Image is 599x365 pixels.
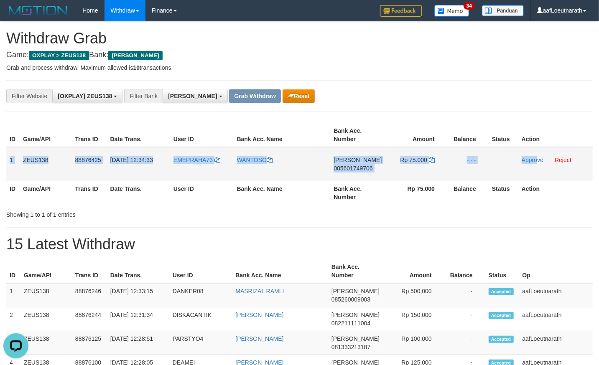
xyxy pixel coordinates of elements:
[385,181,448,205] th: Rp 75.000
[235,312,283,318] a: [PERSON_NAME]
[519,259,593,283] th: Op
[334,157,382,163] span: [PERSON_NAME]
[331,312,380,318] span: [PERSON_NAME]
[519,307,593,331] td: aafLoeutnarath
[107,307,169,331] td: [DATE] 12:31:34
[331,335,380,342] span: [PERSON_NAME]
[72,123,107,147] th: Trans ID
[444,259,485,283] th: Balance
[447,181,489,205] th: Balance
[464,2,475,10] span: 34
[489,336,514,343] span: Accepted
[237,157,273,163] a: WANTOSO
[173,157,220,163] a: EMEPRAHA73
[3,3,28,28] button: Open LiveChat chat widget
[235,288,284,294] a: MASRIZAL RAMLI
[482,5,524,16] img: panduan.png
[110,157,153,163] span: [DATE] 12:34:33
[170,181,234,205] th: User ID
[6,207,243,219] div: Showing 1 to 1 of 1 entries
[20,147,72,181] td: ZEUS138
[6,123,20,147] th: ID
[489,181,518,205] th: Status
[489,288,514,295] span: Accepted
[169,307,232,331] td: DISKACANTIK
[283,89,315,103] button: Reset
[331,344,370,350] span: Copy 081333213187 to clipboard
[72,259,107,283] th: Trans ID
[518,123,593,147] th: Action
[447,123,489,147] th: Balance
[6,4,70,17] img: MOTION_logo.png
[124,89,163,103] div: Filter Bank
[169,283,232,307] td: DANKER08
[133,64,140,71] strong: 10
[6,51,593,59] h4: Game: Bank:
[107,181,170,205] th: Date Trans.
[331,320,370,327] span: Copy 082211111004 to clipboard
[383,259,444,283] th: Amount
[234,181,331,205] th: Bank Acc. Name
[72,331,107,355] td: 88876125
[169,331,232,355] td: PARSTYO4
[20,259,72,283] th: Game/API
[328,259,383,283] th: Bank Acc. Number
[434,5,469,17] img: Button%20Memo.svg
[75,157,101,163] span: 88876425
[383,307,444,331] td: Rp 150,000
[107,331,169,355] td: [DATE] 12:28:51
[380,5,422,17] img: Feedback.jpg
[232,259,328,283] th: Bank Acc. Name
[6,236,593,253] h1: 15 Latest Withdraw
[20,331,72,355] td: ZEUS138
[444,331,485,355] td: -
[235,335,283,342] a: [PERSON_NAME]
[52,89,122,103] button: [OXPLAY] ZEUS138
[72,283,107,307] td: 88876246
[107,259,169,283] th: Date Trans.
[6,30,593,47] h1: Withdraw Grab
[555,157,571,163] a: Reject
[163,89,227,103] button: [PERSON_NAME]
[169,259,232,283] th: User ID
[20,123,72,147] th: Game/API
[6,283,20,307] td: 1
[6,63,593,72] p: Grab and process withdraw. Maximum allowed is transactions.
[447,147,489,181] td: - - -
[444,307,485,331] td: -
[6,259,20,283] th: ID
[330,123,385,147] th: Bank Acc. Number
[383,331,444,355] td: Rp 100,000
[29,51,89,60] span: OXPLAY > ZEUS138
[331,296,370,303] span: Copy 085260009008 to clipboard
[20,181,72,205] th: Game/API
[229,89,280,103] button: Grab Withdraw
[522,157,543,163] a: Approve
[330,181,385,205] th: Bank Acc. Number
[107,283,169,307] td: [DATE] 12:33:15
[385,123,448,147] th: Amount
[6,181,20,205] th: ID
[518,181,593,205] th: Action
[429,157,435,163] a: Copy 75000 to clipboard
[6,89,52,103] div: Filter Website
[519,331,593,355] td: aafLoeutnarath
[444,283,485,307] td: -
[489,123,518,147] th: Status
[334,165,372,172] span: Copy 085601749706 to clipboard
[168,93,217,99] span: [PERSON_NAME]
[6,307,20,331] td: 2
[170,123,234,147] th: User ID
[173,157,213,163] span: EMEPRAHA73
[400,157,428,163] span: Rp 75.000
[108,51,162,60] span: [PERSON_NAME]
[20,307,72,331] td: ZEUS138
[72,307,107,331] td: 88876244
[6,147,20,181] td: 1
[489,312,514,319] span: Accepted
[234,123,331,147] th: Bank Acc. Name
[58,93,112,99] span: [OXPLAY] ZEUS138
[519,283,593,307] td: aafLoeutnarath
[383,283,444,307] td: Rp 500,000
[331,288,380,294] span: [PERSON_NAME]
